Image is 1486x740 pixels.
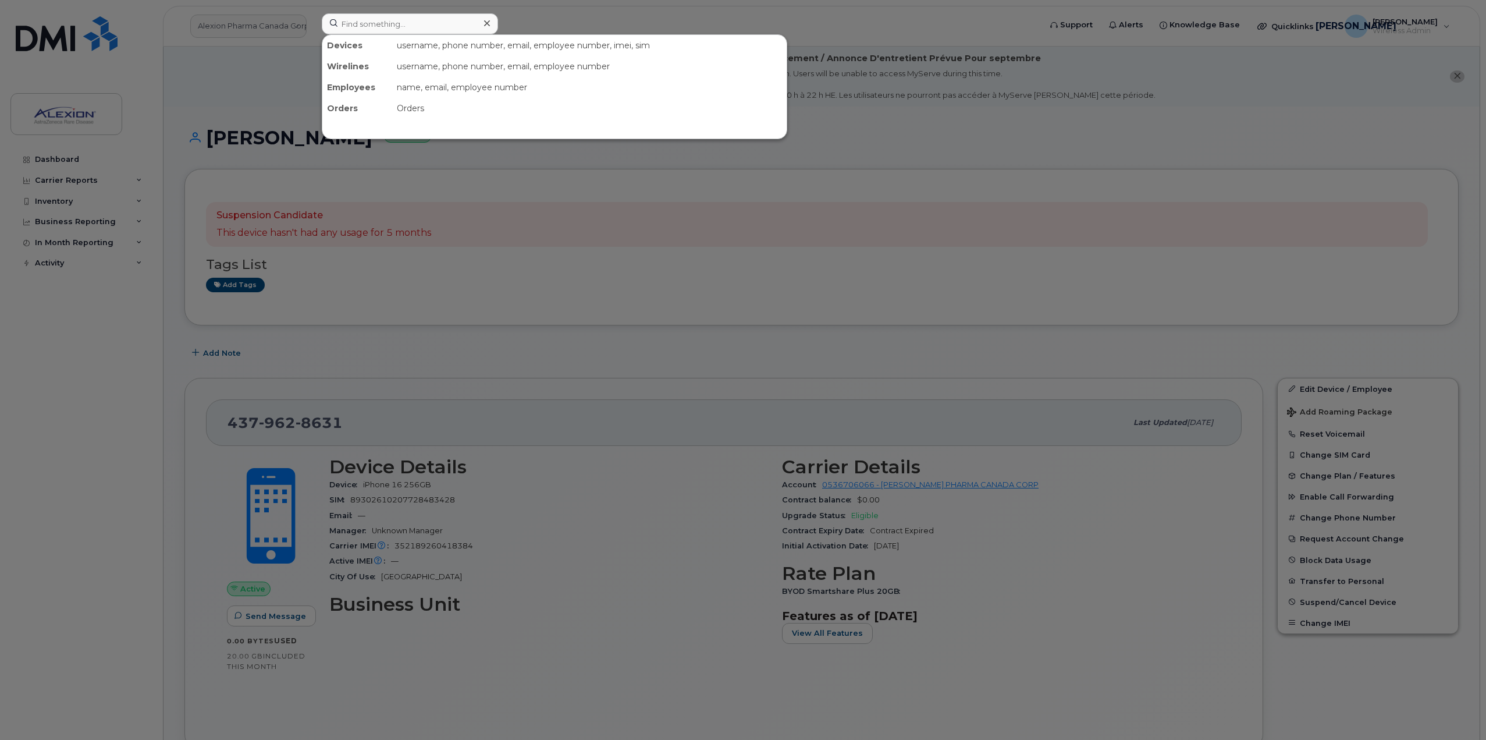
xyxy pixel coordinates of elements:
div: Wirelines [322,56,392,77]
div: username, phone number, email, employee number [392,56,787,77]
div: Orders [392,98,787,119]
div: Orders [322,98,392,119]
div: username, phone number, email, employee number, imei, sim [392,35,787,56]
div: Employees [322,77,392,98]
div: name, email, employee number [392,77,787,98]
div: Devices [322,35,392,56]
